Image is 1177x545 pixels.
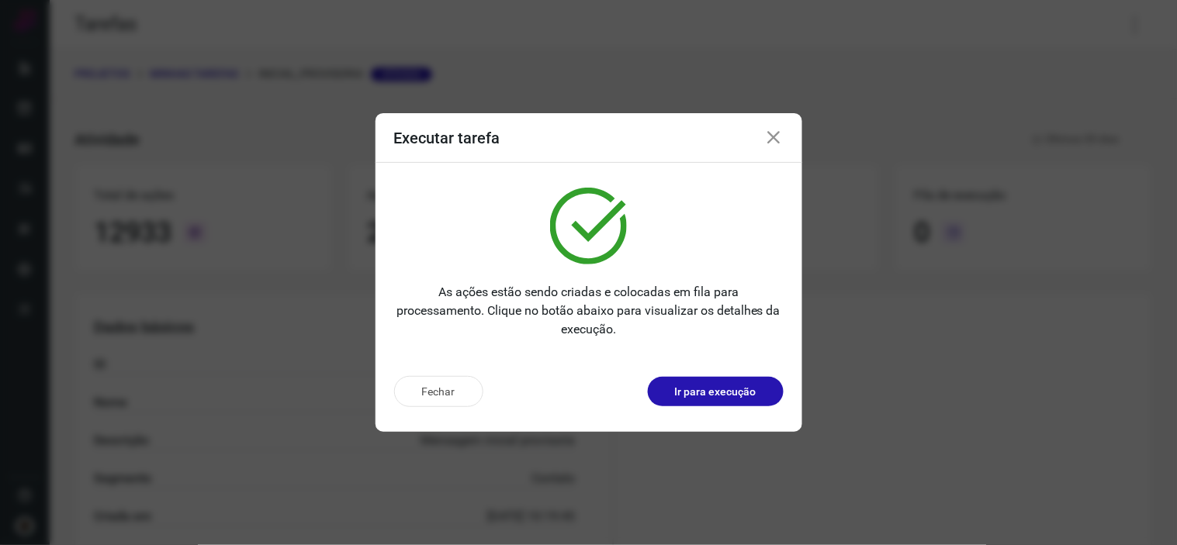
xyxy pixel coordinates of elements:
[675,384,756,400] p: Ir para execução
[394,376,483,407] button: Fechar
[648,377,784,406] button: Ir para execução
[394,129,500,147] h3: Executar tarefa
[550,188,627,264] img: verified.svg
[394,283,784,339] p: As ações estão sendo criadas e colocadas em fila para processamento. Clique no botão abaixo para ...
